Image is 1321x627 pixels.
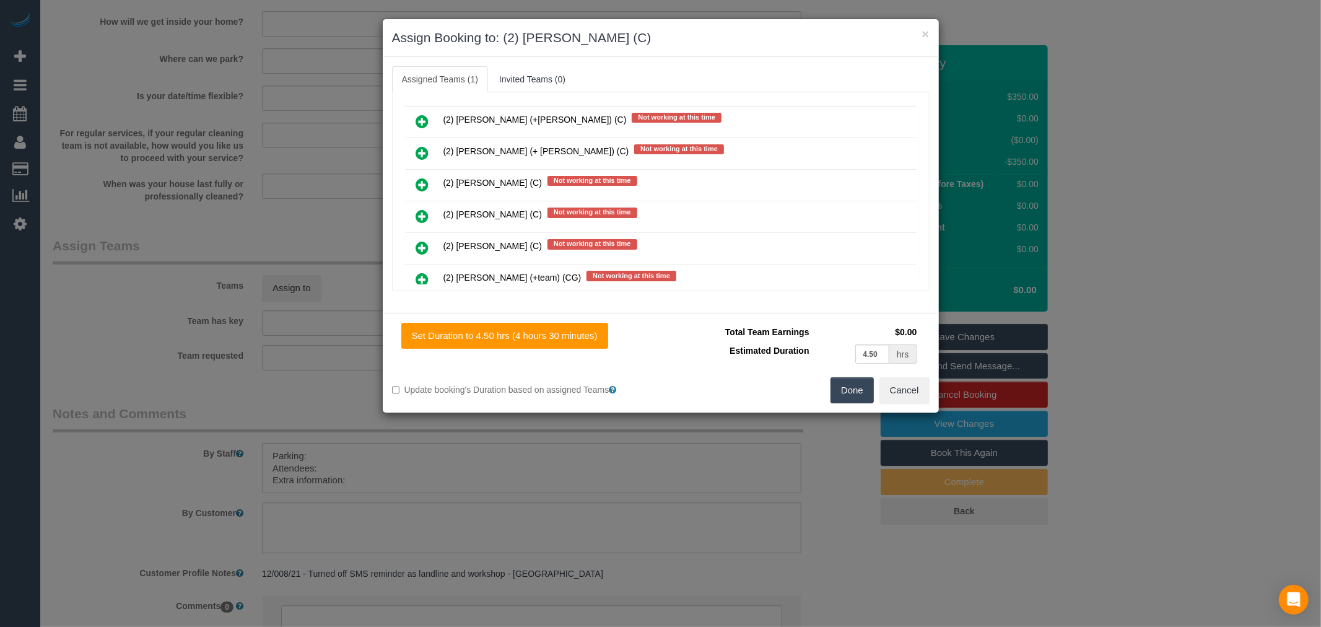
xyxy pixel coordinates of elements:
[443,273,582,283] span: (2) [PERSON_NAME] (+team) (CG)
[831,377,874,403] button: Done
[443,178,542,188] span: (2) [PERSON_NAME] (C)
[392,384,652,396] label: Update booking's Duration based on assigned Teams
[401,323,608,349] button: Set Duration to 4.50 hrs (4 hours 30 minutes)
[547,239,637,249] span: Not working at this time
[922,27,929,40] button: ×
[392,28,930,47] h3: Assign Booking to: (2) [PERSON_NAME] (C)
[879,377,930,403] button: Cancel
[889,344,917,364] div: hrs
[586,271,676,281] span: Not working at this time
[443,115,627,125] span: (2) [PERSON_NAME] (+[PERSON_NAME]) (C)
[443,146,629,156] span: (2) [PERSON_NAME] (+ [PERSON_NAME]) (C)
[443,210,542,220] span: (2) [PERSON_NAME] (C)
[670,323,813,341] td: Total Team Earnings
[489,66,575,92] a: Invited Teams (0)
[547,176,637,186] span: Not working at this time
[392,66,488,92] a: Assigned Teams (1)
[813,323,920,341] td: $0.00
[730,346,809,356] span: Estimated Duration
[547,208,637,217] span: Not working at this time
[392,386,400,394] input: Update booking's Duration based on assigned Teams
[634,144,724,154] span: Not working at this time
[443,242,542,252] span: (2) [PERSON_NAME] (C)
[632,113,722,123] span: Not working at this time
[1279,585,1309,615] div: Open Intercom Messenger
